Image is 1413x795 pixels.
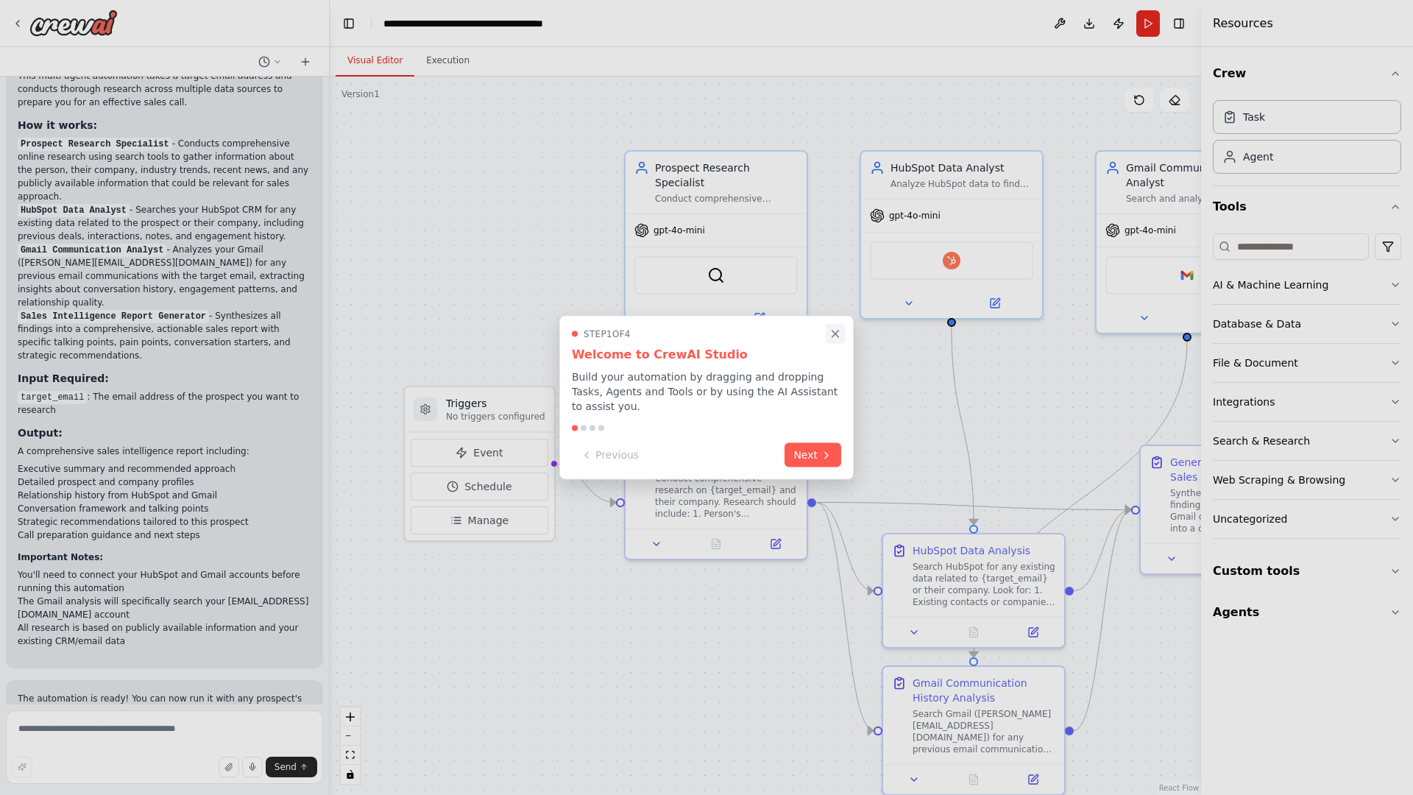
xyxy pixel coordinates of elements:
p: Build your automation by dragging and dropping Tasks, Agents and Tools or by using the AI Assista... [572,370,841,414]
button: Close walkthrough [826,324,845,343]
button: Next [785,443,841,467]
button: Hide left sidebar [339,13,359,34]
button: Previous [572,443,648,467]
h3: Welcome to CrewAI Studio [572,346,841,364]
span: Step 1 of 4 [584,328,631,340]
